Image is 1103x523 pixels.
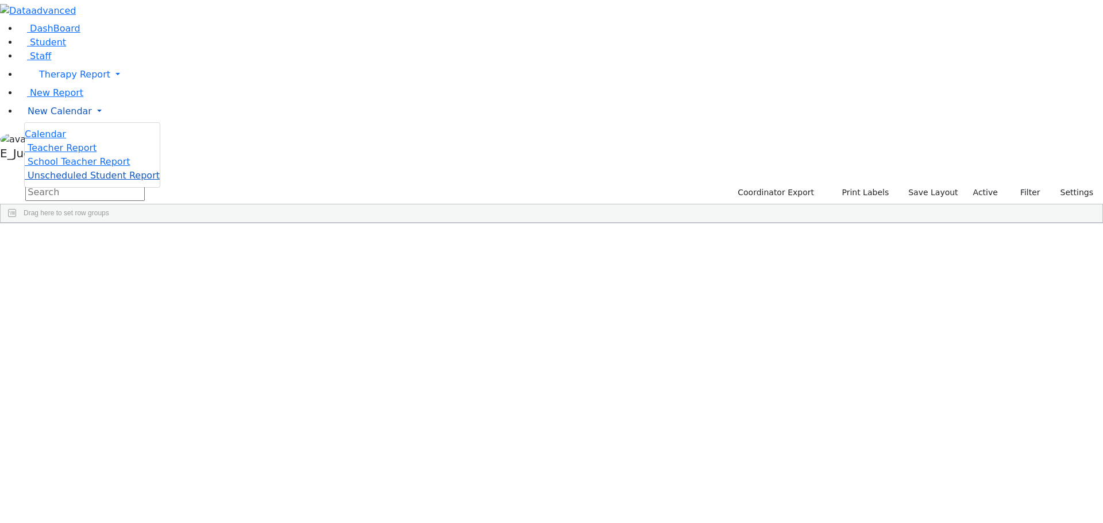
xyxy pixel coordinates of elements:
a: DashBoard [18,23,80,34]
button: Save Layout [903,184,963,202]
a: New Report [18,87,83,98]
button: Print Labels [828,184,894,202]
span: DashBoard [30,23,80,34]
span: Calendar [25,129,66,140]
span: Staff [30,51,51,61]
span: Student [30,37,66,48]
a: Unscheduled Student Report [25,170,160,181]
ul: Therapy Report [24,122,160,188]
span: School Teacher Report [28,156,130,167]
span: New Calendar [28,106,92,117]
a: Teacher Report [25,142,97,153]
span: Therapy Report [39,69,110,80]
input: Search [25,184,145,201]
button: Coordinator Export [730,184,819,202]
a: Therapy Report [18,63,1103,86]
a: Student [18,37,66,48]
a: Calendar [25,127,66,141]
span: Teacher Report [28,142,97,153]
button: Settings [1046,184,1098,202]
span: New Report [30,87,83,98]
span: Drag here to set row groups [24,209,109,217]
label: Active [968,184,1003,202]
span: Unscheduled Student Report [28,170,160,181]
button: Filter [1005,184,1046,202]
a: School Teacher Report [25,156,130,167]
a: Staff [18,51,51,61]
a: New Calendar [18,100,1103,123]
